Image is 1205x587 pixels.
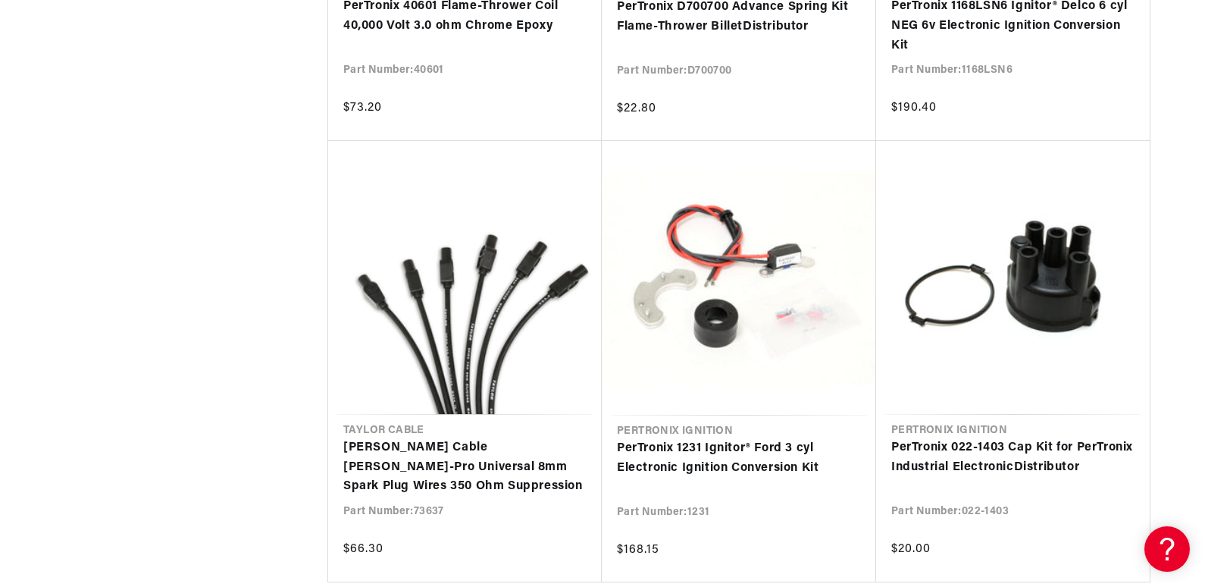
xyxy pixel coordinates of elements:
a: PerTronix 1231 Ignitor® Ford 3 cyl Electronic Ignition Conversion Kit [617,439,861,478]
a: PerTronix 022-1403 Cap Kit for PerTronix Industrial ElectronicDistributor [891,438,1135,477]
a: [PERSON_NAME] Cable [PERSON_NAME]-Pro Universal 8mm Spark Plug Wires 350 Ohm Suppression [343,438,587,497]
